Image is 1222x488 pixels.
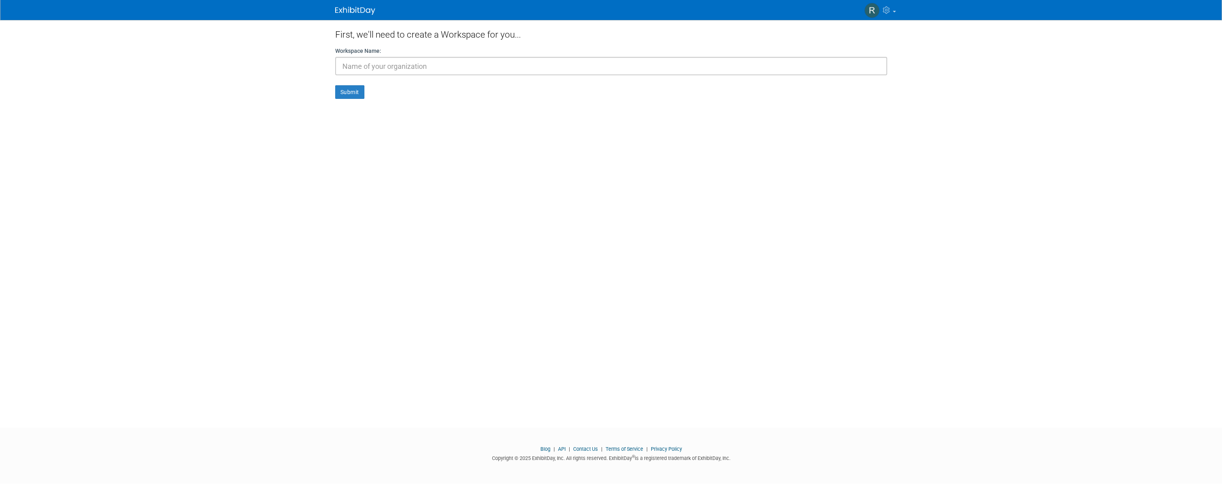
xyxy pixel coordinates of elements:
a: Contact Us [573,446,598,452]
input: Name of your organization [335,57,887,75]
img: ExhibitDay [335,7,375,15]
span: | [599,446,604,452]
div: First, we'll need to create a Workspace for you... [335,20,887,47]
label: Workspace Name: [335,47,381,55]
button: Submit [335,85,364,99]
a: Blog [540,446,550,452]
a: Privacy Policy [651,446,682,452]
sup: ® [632,454,635,459]
span: | [567,446,572,452]
a: Terms of Service [606,446,643,452]
span: | [552,446,557,452]
span: | [644,446,650,452]
a: API [558,446,566,452]
img: Rikki Doughty [864,3,880,18]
